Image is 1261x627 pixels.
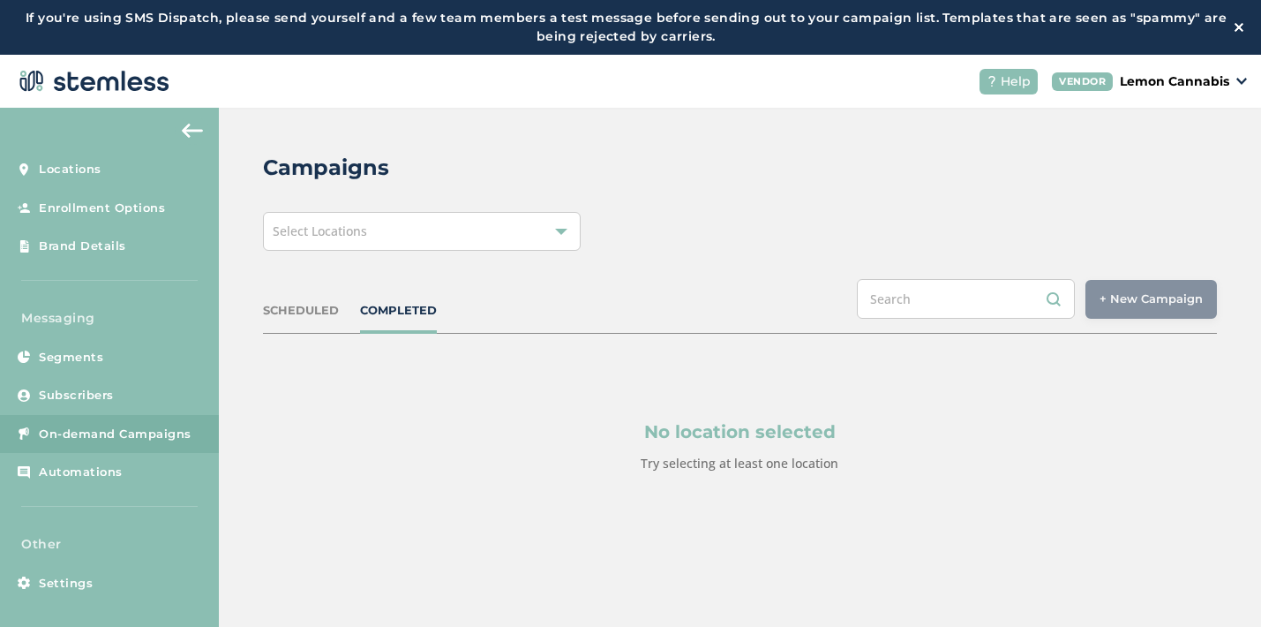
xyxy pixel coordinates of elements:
[39,349,103,366] span: Segments
[14,64,169,99] img: logo-dark-0685b13c.svg
[39,161,101,178] span: Locations
[1236,78,1247,85] img: icon_down-arrow-small-66adaf34.svg
[263,152,389,184] h2: Campaigns
[182,124,203,138] img: icon-arrow-back-accent-c549486e.svg
[1052,72,1113,91] div: VENDOR
[273,223,367,239] span: Select Locations
[348,419,1132,445] p: No location selected
[857,279,1075,319] input: Search
[39,387,114,404] span: Subscribers
[360,302,437,320] div: COMPLETED
[1235,23,1243,32] img: icon-close-white-1ed751a3.svg
[987,76,997,87] img: icon-help-white-03924b79.svg
[39,238,126,255] span: Brand Details
[39,575,93,593] span: Settings
[1120,72,1229,91] p: Lemon Cannabis
[39,426,191,443] span: On-demand Campaigns
[1001,72,1031,91] span: Help
[1173,542,1261,627] iframe: Chat Widget
[18,9,1235,46] label: If you're using SMS Dispatch, please send yourself and a few team members a test message before s...
[39,464,123,481] span: Automations
[641,455,838,472] label: Try selecting at least one location
[39,200,165,217] span: Enrollment Options
[263,302,339,320] div: SCHEDULED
